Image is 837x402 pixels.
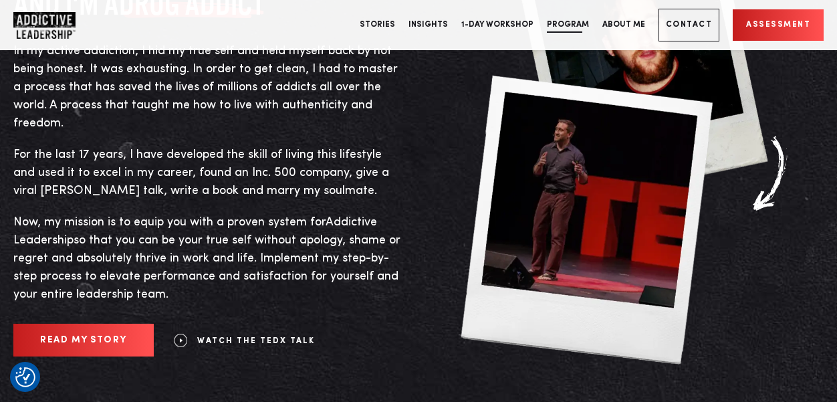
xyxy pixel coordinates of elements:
p: Addictive Leadership [13,213,405,304]
img: Company Logo [13,12,76,39]
span: In my active addiction, I hid my true self and held myself back by not being honest. It was exhau... [13,45,398,129]
a: Watch the TEDX Talk [197,337,315,345]
a: Home [13,12,94,39]
span: For the last 17 years, I have developed the skill of living this lifestyle and used it to excel i... [13,148,389,197]
a: Privacy Policy [219,154,276,165]
span: Now, my mission is to equip you with a proven system for [13,216,326,228]
button: Consent Preferences [15,367,35,387]
a: Assessment [733,9,824,41]
img: Revisit consent button [15,367,35,387]
a: READ MY STORY [13,324,154,357]
span: so that you can be your true self without apology, shame or regret and absolutely thrive in work ... [13,234,400,300]
a: Contact [659,9,720,41]
span: First name [267,1,308,11]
